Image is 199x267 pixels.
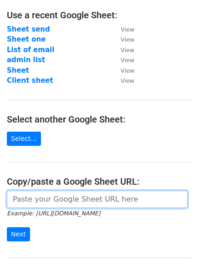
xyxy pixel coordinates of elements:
[121,77,134,84] small: View
[121,36,134,43] small: View
[7,10,192,21] h4: Use a recent Google Sheet:
[7,176,192,187] h4: Copy/paste a Google Sheet URL:
[7,210,100,217] small: Example: [URL][DOMAIN_NAME]
[121,26,134,33] small: View
[112,76,134,85] a: View
[153,223,199,267] iframe: Chat Widget
[7,56,45,64] a: admin list
[7,227,30,241] input: Next
[112,35,134,43] a: View
[7,132,41,146] a: Select...
[7,114,192,125] h4: Select another Google Sheet:
[7,191,188,208] input: Paste your Google Sheet URL here
[112,25,134,33] a: View
[112,56,134,64] a: View
[7,35,46,43] a: Sheet one
[7,25,50,33] a: Sheet send
[121,57,134,64] small: View
[112,66,134,75] a: View
[121,67,134,74] small: View
[121,47,134,53] small: View
[7,46,54,54] a: List of email
[112,46,134,54] a: View
[7,76,53,85] a: Client sheet
[7,66,29,75] a: Sheet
